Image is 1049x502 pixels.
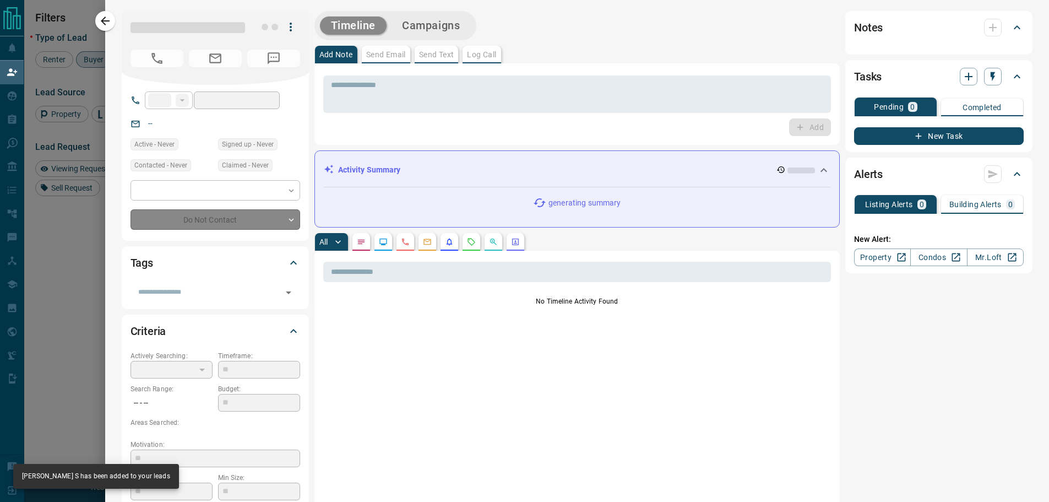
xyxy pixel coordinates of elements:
[131,384,213,394] p: Search Range:
[131,50,183,67] span: No Number
[1008,201,1013,208] p: 0
[854,249,911,266] a: Property
[910,249,967,266] a: Condos
[247,50,300,67] span: No Number
[874,103,904,111] p: Pending
[854,161,1024,187] div: Alerts
[511,237,520,246] svg: Agent Actions
[131,418,300,428] p: Areas Searched:
[131,250,300,276] div: Tags
[423,237,432,246] svg: Emails
[131,209,300,230] div: Do Not Contact
[854,127,1024,145] button: New Task
[218,473,300,483] p: Min Size:
[131,318,300,344] div: Criteria
[338,164,401,176] p: Activity Summary
[319,238,328,246] p: All
[281,285,296,300] button: Open
[920,201,924,208] p: 0
[854,234,1024,245] p: New Alert:
[131,394,213,412] p: -- - --
[218,351,300,361] p: Timeframe:
[218,384,300,394] p: Budget:
[548,197,621,209] p: generating summary
[323,296,831,306] p: No Timeline Activity Found
[131,440,300,450] p: Motivation:
[189,50,242,67] span: No Email
[222,160,269,171] span: Claimed - Never
[222,139,274,150] span: Signed up - Never
[854,19,883,36] h2: Notes
[131,254,153,272] h2: Tags
[131,322,166,340] h2: Criteria
[445,237,454,246] svg: Listing Alerts
[324,160,831,180] div: Activity Summary
[391,17,471,35] button: Campaigns
[467,237,476,246] svg: Requests
[131,351,213,361] p: Actively Searching:
[320,17,387,35] button: Timeline
[379,237,388,246] svg: Lead Browsing Activity
[148,119,153,128] a: --
[134,160,187,171] span: Contacted - Never
[967,249,1024,266] a: Mr.Loft
[854,63,1024,90] div: Tasks
[401,237,410,246] svg: Calls
[854,14,1024,41] div: Notes
[319,51,353,58] p: Add Note
[949,201,1002,208] p: Building Alerts
[22,467,170,485] div: [PERSON_NAME] S has been added to your leads
[134,139,175,150] span: Active - Never
[865,201,913,208] p: Listing Alerts
[910,103,915,111] p: 0
[357,237,366,246] svg: Notes
[854,165,883,183] h2: Alerts
[854,68,882,85] h2: Tasks
[489,237,498,246] svg: Opportunities
[963,104,1002,111] p: Completed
